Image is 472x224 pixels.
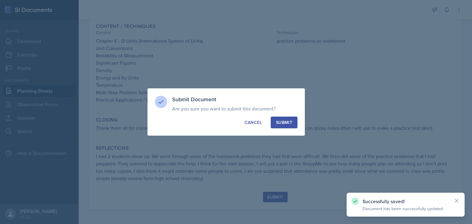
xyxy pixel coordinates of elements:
[276,119,292,126] div: Submit
[245,119,262,126] div: Cancel
[172,106,297,112] p: Are you sure you want to submit this document?
[172,96,297,103] h3: Submit Document
[271,117,297,128] button: Submit
[363,206,449,212] p: Document has been successfully updated
[239,117,267,128] button: Cancel
[363,198,449,204] p: Successfully saved!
